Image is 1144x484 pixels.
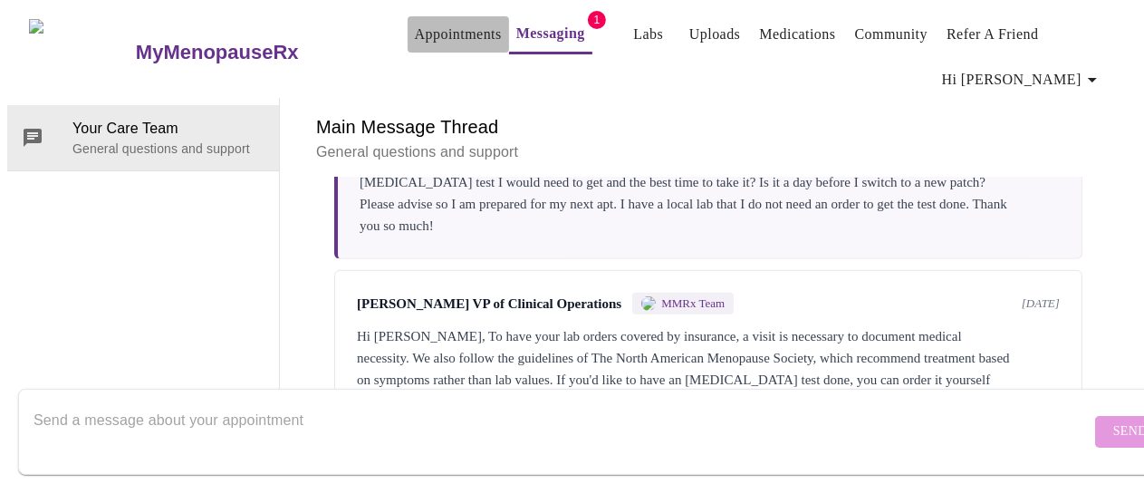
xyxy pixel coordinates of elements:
button: Community [848,16,936,53]
a: Refer a Friend [947,22,1039,47]
button: Refer a Friend [939,16,1046,53]
textarea: Send a message about your appointment [34,402,1091,460]
a: MyMenopauseRx [133,21,370,84]
span: 1 [588,11,606,29]
div: Hi [PERSON_NAME], To have your lab orders covered by insurance, a visit is necessary to document ... [357,325,1060,434]
img: MyMenopauseRx Logo [29,19,133,87]
a: Messaging [516,21,585,46]
p: General questions and support [72,140,264,158]
a: Labs [633,22,663,47]
span: [PERSON_NAME] VP of Clinical Operations [357,296,621,312]
span: MMRx Team [661,296,725,311]
a: Medications [759,22,835,47]
a: Appointments [415,22,502,47]
h6: Main Message Thread [316,112,1101,141]
button: Medications [752,16,842,53]
button: Appointments [408,16,509,53]
h3: MyMenopauseRx [136,41,299,64]
button: Labs [620,16,678,53]
button: Uploads [682,16,748,53]
button: Messaging [509,15,592,54]
div: Your Care TeamGeneral questions and support [7,105,279,170]
div: Hello, I am getting ready to make a follow-up appointment soon, and I wanted to take an [MEDICAL_... [360,128,1060,237]
a: Uploads [689,22,741,47]
img: MMRX [641,296,656,311]
span: Hi [PERSON_NAME] [942,67,1103,92]
span: Your Care Team [72,118,264,140]
p: General questions and support [316,141,1101,163]
button: Hi [PERSON_NAME] [935,62,1110,98]
a: Community [855,22,928,47]
span: [DATE] [1022,296,1060,311]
